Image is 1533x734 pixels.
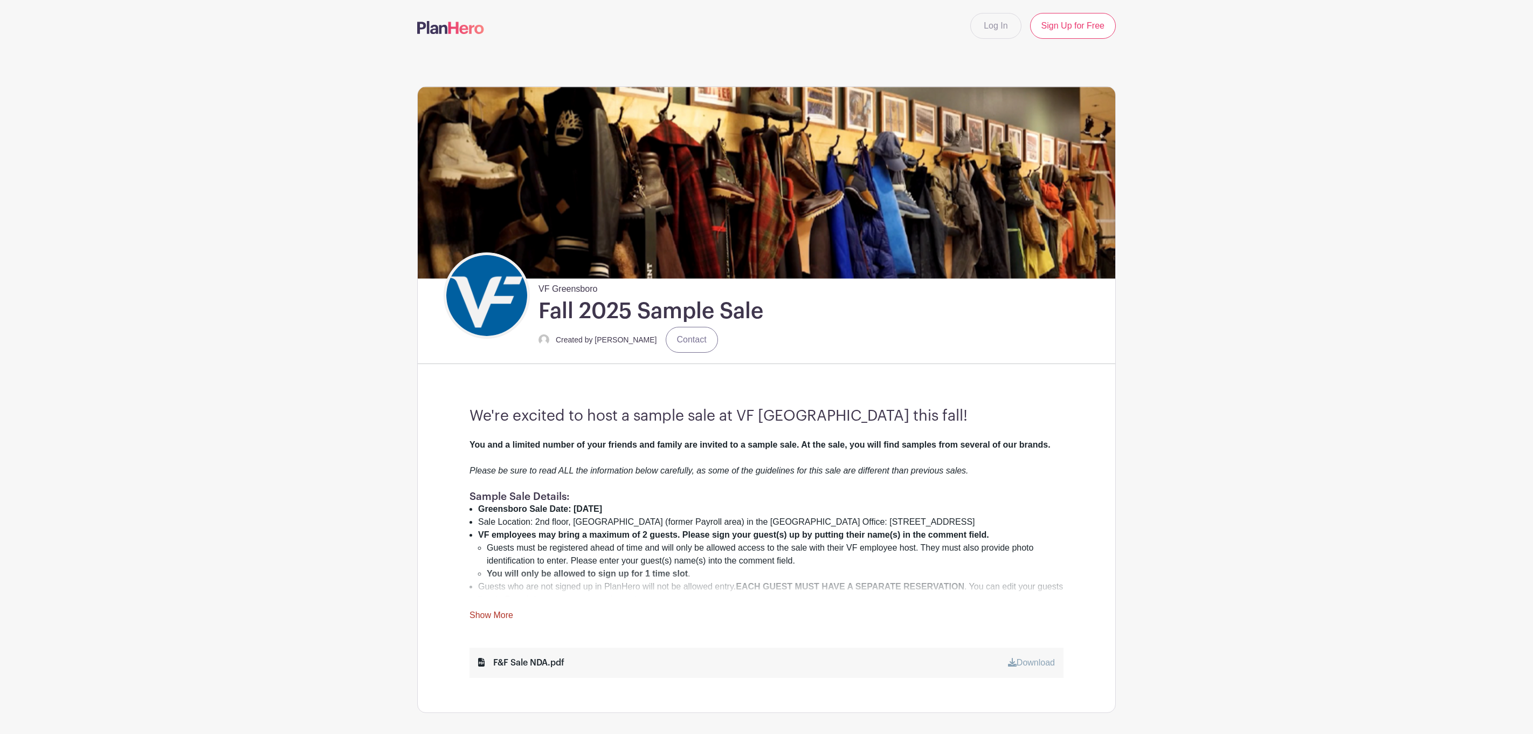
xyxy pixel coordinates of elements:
li: Guests must be registered ahead of time and will only be allowed access to the sale with their VF... [487,541,1064,567]
a: Sign Up for Free [1030,13,1116,39]
a: Log In [970,13,1021,39]
li: . [487,567,1064,580]
li: Sale Location: 2nd floor, [GEOGRAPHIC_DATA] (former Payroll area) in the [GEOGRAPHIC_DATA] Office... [478,516,1064,529]
div: F&F Sale NDA.pdf [478,656,564,669]
a: Download [1008,658,1055,667]
h3: We're excited to host a sample sale at VF [GEOGRAPHIC_DATA] this fall! [469,407,1064,426]
h1: Sample Sale Details: [469,490,1064,503]
img: VF_Icon_FullColor_CMYK-small.png [446,255,527,336]
img: default-ce2991bfa6775e67f084385cd625a349d9dcbb7a52a09fb2fda1e96e2d18dcdb.png [538,334,549,345]
a: Contact [666,327,718,353]
small: Created by [PERSON_NAME] [556,335,657,344]
strong: You will only be allowed to sign up for 1 time slot [487,569,688,578]
strong: VF employees may bring a maximum of 2 guests. Please sign your guest(s) up by putting their name(... [478,530,989,539]
img: Sample%20Sale.png [418,87,1115,278]
strong: Greensboro Sale Date: [DATE] [478,504,602,513]
img: logo-507f7623f17ff9eddc593b1ce0a138ce2505c220e1c5a4e2b4648c50719b7d32.svg [417,21,484,34]
em: Please be sure to read ALL the information below carefully, as some of the guidelines for this sa... [469,466,969,475]
strong: You and a limited number of your friends and family are invited to a sample sale. At the sale, yo... [469,440,1051,449]
strong: EACH GUEST MUST HAVE A SEPARATE RESERVATION [736,582,964,591]
a: Show More [469,610,513,624]
li: Guests who are not signed up in PlanHero will not be allowed entry. . You can edit your guests li... [478,580,1064,606]
h1: Fall 2025 Sample Sale [538,298,763,325]
span: VF Greensboro [538,278,597,296]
